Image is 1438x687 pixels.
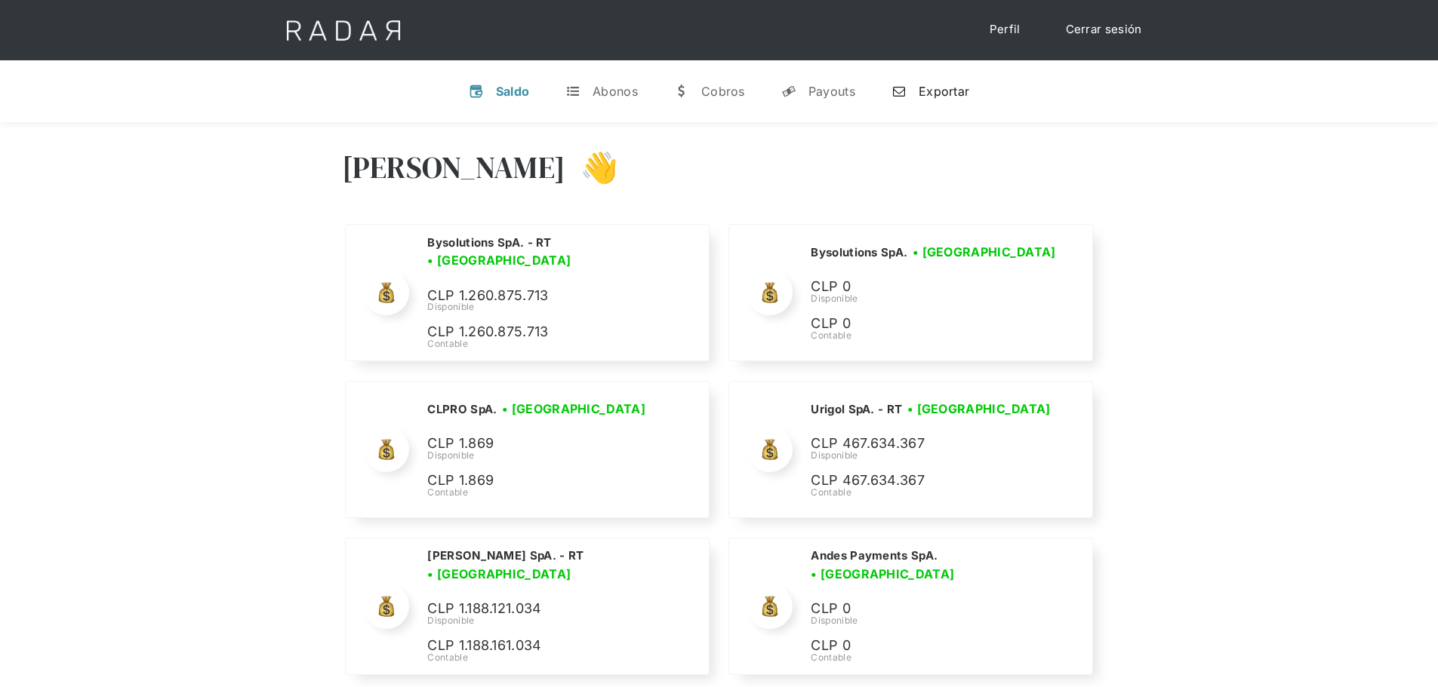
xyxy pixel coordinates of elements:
div: n [891,84,907,99]
p: CLP 0 [811,276,1037,298]
h2: CLPRO SpA. [427,402,497,417]
p: CLP 1.260.875.713 [427,321,654,343]
div: Contable [811,486,1055,499]
div: Contable [427,486,654,499]
div: Contable [811,651,1073,664]
div: Payouts [808,84,855,99]
p: CLP 467.634.367 [811,470,1037,492]
div: Disponible [427,449,654,462]
div: Saldo [496,84,530,99]
h2: Urigol SpA. - RT [811,402,902,417]
h3: • [GEOGRAPHIC_DATA] [427,565,571,583]
div: Disponible [427,614,690,627]
div: Disponible [811,292,1061,305]
div: Disponible [811,449,1055,462]
p: CLP 1.260.875.713 [427,285,654,307]
p: CLP 1.188.121.034 [427,598,654,620]
div: t [565,84,580,99]
p: CLP 1.869 [427,470,654,492]
div: Exportar [919,84,969,99]
h3: • [GEOGRAPHIC_DATA] [811,565,954,583]
h2: Andes Payments SpA. [811,548,938,563]
div: y [781,84,796,99]
h2: Bysolutions SpA. - RT [427,235,551,250]
p: CLP 0 [811,635,1037,657]
div: Abonos [593,84,638,99]
div: Disponible [427,300,690,314]
h3: • [GEOGRAPHIC_DATA] [907,400,1051,418]
p: CLP 1.188.161.034 [427,635,654,657]
h3: [PERSON_NAME] [342,149,566,186]
h3: • [GEOGRAPHIC_DATA] [427,251,571,269]
a: Cerrar sesión [1051,15,1157,44]
div: Contable [427,651,690,664]
p: CLP 0 [811,313,1037,335]
div: Cobros [701,84,745,99]
div: Contable [811,329,1061,342]
div: Contable [427,337,690,351]
h3: 👋 [565,149,618,186]
h2: Bysolutions SpA. [811,245,907,260]
p: CLP 1.869 [427,433,654,455]
p: CLP 467.634.367 [811,433,1037,455]
a: Perfil [975,15,1036,44]
div: v [469,84,484,99]
h3: • [GEOGRAPHIC_DATA] [913,243,1056,261]
p: CLP 0 [811,598,1037,620]
div: w [674,84,689,99]
h3: • [GEOGRAPHIC_DATA] [502,400,645,418]
div: Disponible [811,614,1073,627]
h2: [PERSON_NAME] SpA. - RT [427,548,584,563]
